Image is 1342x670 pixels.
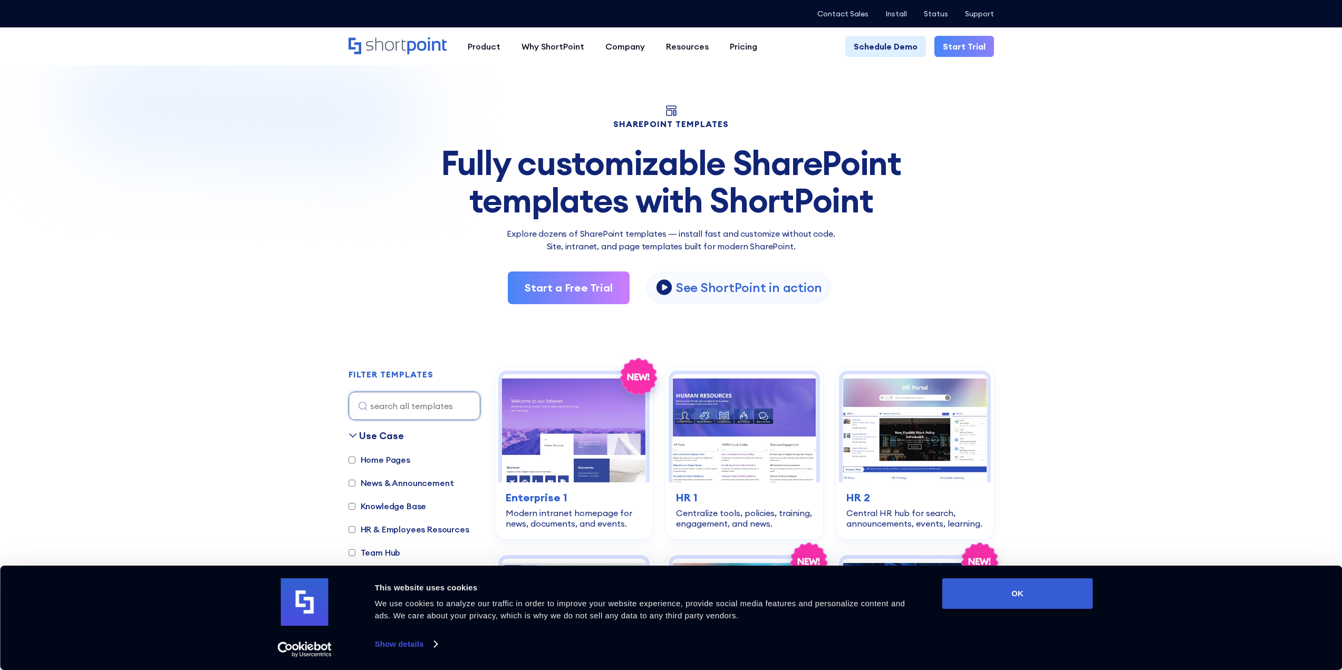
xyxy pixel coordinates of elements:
a: Why ShortPoint [511,36,595,57]
a: open lightbox [646,272,831,304]
iframe: Chat Widget [1152,548,1342,670]
div: Use Case [359,429,404,443]
a: Start a Free Trial [508,271,630,304]
h2: FILTER TEMPLATES [349,370,433,380]
input: Home Pages [349,457,355,463]
button: OK [942,578,1093,609]
img: HR 5 – Human Resource Template: Modern hub for people, policies, events, and tools. [843,559,987,667]
div: Product [468,40,500,53]
img: HR 2 - HR Intranet Portal: Central HR hub for search, announcements, events, learning. [843,374,987,482]
div: Central HR hub for search, announcements, events, learning. [846,508,983,529]
a: Usercentrics Cookiebot - opens in a new window [258,642,351,657]
a: HR 1 – Human Resources Template: Centralize tools, policies, training, engagement, and news.HR 1C... [665,367,823,539]
h3: HR 1 [676,490,813,506]
p: Explore dozens of SharePoint templates — install fast and customize without code. Site, intranet,... [349,227,994,253]
img: Enterprise 1 – SharePoint Homepage Design: Modern intranet homepage for news, documents, and events. [502,374,646,482]
input: search all templates [349,392,480,420]
div: Fully customizable SharePoint templates with ShortPoint [349,144,994,219]
img: logo [281,578,329,626]
p: See ShortPoint in action [676,279,822,296]
span: We use cookies to analyze our traffic in order to improve your website experience, provide social... [375,599,905,620]
a: Company [595,36,655,57]
div: Why ShortPoint [522,40,584,53]
img: HR 3 – HR Intranet Template: All‑in‑one space for news, events, and documents. [502,559,646,667]
div: This website uses cookies [375,581,919,594]
h1: SHAREPOINT TEMPLATES [349,120,994,128]
img: HR 1 – Human Resources Template: Centralize tools, policies, training, engagement, and news. [672,374,816,482]
div: Resources [666,40,709,53]
a: Start Trial [934,36,994,57]
div: Modern intranet homepage for news, documents, and events. [506,508,642,529]
input: Team Hub [349,549,355,556]
a: Enterprise 1 – SharePoint Homepage Design: Modern intranet homepage for news, documents, and even... [495,367,653,539]
div: Chatwidget [1152,548,1342,670]
a: Show details [375,636,437,652]
label: Home Pages [349,453,410,466]
input: News & Announcement [349,480,355,487]
label: News & Announcement [349,477,454,489]
a: Contact Sales [817,9,868,18]
h3: HR 2 [846,490,983,506]
a: HR 2 - HR Intranet Portal: Central HR hub for search, announcements, events, learning.HR 2Central... [836,367,993,539]
a: Status [924,9,948,18]
div: Company [605,40,645,53]
label: HR & Employees Resources [349,523,469,536]
div: Centralize tools, policies, training, engagement, and news. [676,508,813,529]
a: Product [457,36,511,57]
label: Team Hub [349,546,401,559]
a: Schedule Demo [845,36,926,57]
div: Pricing [730,40,757,53]
h3: Enterprise 1 [506,490,642,506]
a: Install [885,9,907,18]
input: HR & Employees Resources [349,526,355,533]
a: Resources [655,36,719,57]
a: Support [965,9,994,18]
a: Home [349,37,447,55]
label: Knowledge Base [349,500,427,512]
img: HR 4 – SharePoint HR Intranet Template: Streamline news, policies, training, events, and workflow... [672,559,816,667]
a: Pricing [719,36,768,57]
input: Knowledge Base [349,503,355,510]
